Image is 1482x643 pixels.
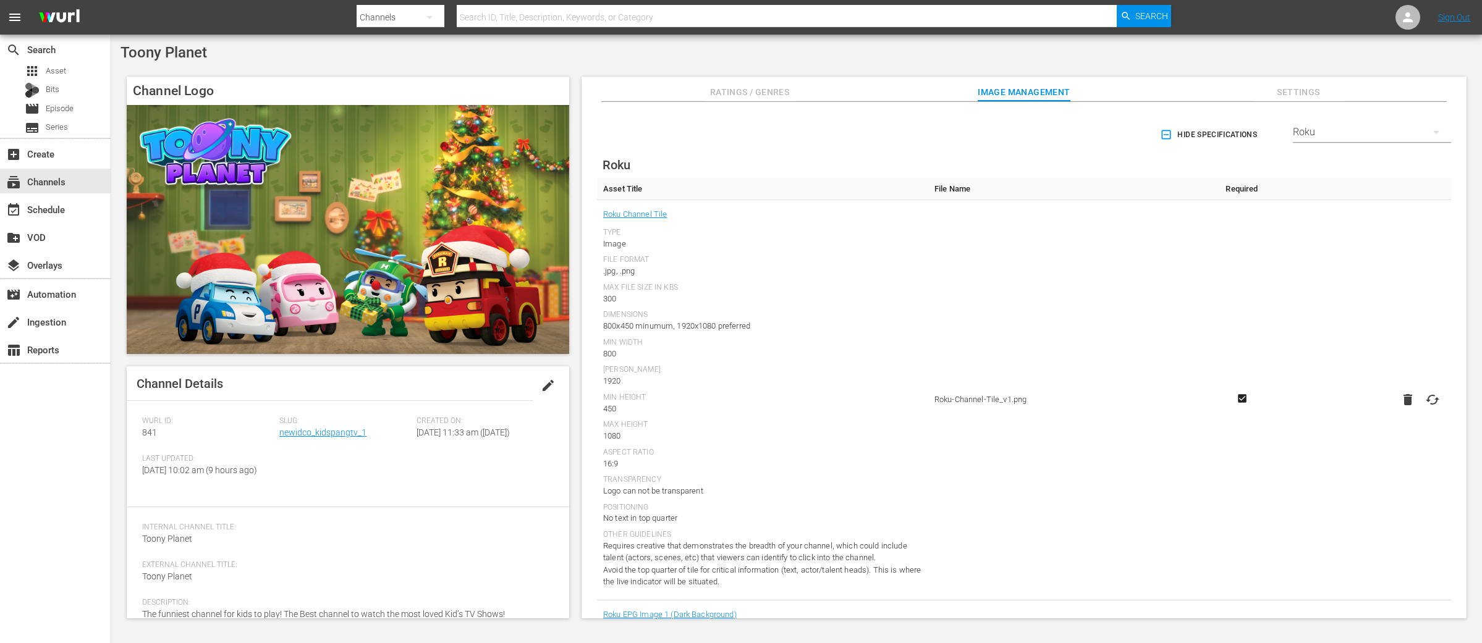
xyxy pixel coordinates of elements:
button: Hide Specifications [1158,117,1262,152]
div: 1920 [603,375,922,387]
span: Create [6,147,21,162]
span: Episode [25,101,40,116]
div: Transparency [603,475,922,485]
span: Toony Planet [142,571,192,581]
span: Overlays [6,258,21,273]
span: Toony Planet [121,44,207,61]
span: Ratings / Genres [703,85,796,100]
span: Slug: [279,416,410,426]
div: 16:9 [603,458,922,470]
a: Sign Out [1438,12,1470,22]
a: newidco_kidspangtv_1 [279,427,366,437]
div: Aspect Ratio [603,448,922,458]
span: [DATE] 11:33 am ([DATE]) [417,427,510,437]
a: Roku Channel Tile [603,206,667,222]
div: Max Height [603,420,922,430]
td: Roku-Channel-Tile_v1.png [928,200,1207,600]
div: Type [603,228,922,238]
div: Other Guidelines [603,530,922,540]
span: Last Updated: [142,454,273,464]
div: 800 [603,348,922,360]
div: Min Width [603,338,922,348]
span: 841 [142,427,157,437]
span: Channels [6,175,21,190]
div: 450 [603,403,922,415]
button: Search [1117,5,1171,27]
span: edit [541,378,556,393]
span: Search [6,43,21,57]
div: Dimensions [603,310,922,320]
div: .jpg, .png [603,265,922,277]
span: Bits [46,83,59,96]
span: Search [1135,5,1168,27]
span: Asset [46,65,66,77]
div: Logo can not be transparent [603,485,922,497]
span: Image Management [978,85,1070,100]
span: Wurl ID: [142,416,273,426]
th: Required [1207,178,1277,200]
span: VOD [6,230,21,245]
div: Max File Size In Kbs [603,283,922,293]
div: Roku [1293,115,1451,149]
div: 1080 [603,430,922,442]
span: Roku [603,158,630,172]
th: File Name [928,178,1207,200]
div: Image [603,238,922,250]
span: Settings [1252,85,1345,100]
span: Series [25,120,40,135]
button: edit [533,371,563,400]
span: Asset [25,64,40,78]
span: The funniest channel for kids to play! The Best channel to watch the most loved Kid’s TV Shows! [142,609,505,619]
span: Internal Channel Title: [142,523,548,532]
div: Positioning [603,503,922,513]
span: Toony Planet [142,534,192,544]
div: Min Height [603,393,922,403]
span: Schedule [6,203,21,217]
span: Created On: [417,416,548,426]
span: Description: [142,598,548,608]
span: Hide Specifications [1162,128,1257,141]
div: 800x450 minumum, 1920x1080 preferred [603,320,922,332]
img: Toony Planet [127,105,569,354]
div: Requires creative that demonstrates the breadth of your channel, which could include talent (acto... [603,540,922,564]
a: Roku EPG Image 1 (Dark Background) [603,607,737,623]
span: External Channel Title: [142,560,548,570]
th: Asset Title [597,178,928,200]
span: Channel Details [137,376,223,391]
svg: Required [1235,393,1250,404]
div: Avoid the top quarter of tile for critical information (text, actor/talent heads). This is where ... [603,564,922,588]
h4: Channel Logo [127,77,569,105]
span: Ingestion [6,315,21,330]
div: File Format [603,255,922,265]
div: Bits [25,83,40,98]
span: Series [46,121,68,133]
span: [DATE] 10:02 am (9 hours ago) [142,465,257,475]
img: ans4CAIJ8jUAAAAAAAAAAAAAAAAAAAAAAAAgQb4GAAAAAAAAAAAAAAAAAAAAAAAAJMjXAAAAAAAAAAAAAAAAAAAAAAAAgAT5G... [30,3,89,32]
span: Episode [46,103,74,115]
div: 300 [603,293,922,305]
div: No text in top quarter [603,512,922,524]
span: menu [7,10,22,25]
span: Reports [6,343,21,358]
div: [PERSON_NAME] [603,365,922,375]
span: Automation [6,287,21,302]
